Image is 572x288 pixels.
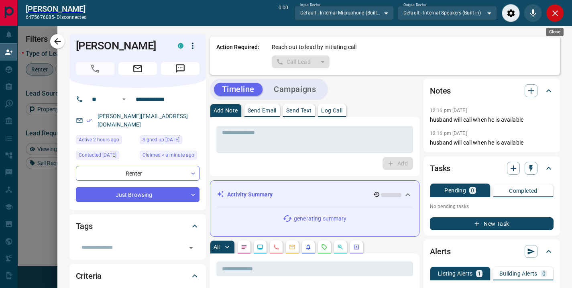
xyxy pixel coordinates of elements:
div: Thu Oct 10 2024 [76,151,136,162]
h2: Alerts [430,245,451,258]
svg: Lead Browsing Activity [257,244,263,250]
p: All [214,244,220,250]
svg: Listing Alerts [305,244,311,250]
div: Close [546,28,564,36]
span: Signed up [DATE] [142,136,179,144]
p: 12:16 pm [DATE] [430,108,467,113]
p: 0 [471,188,474,193]
h2: Tasks [430,162,450,175]
p: Action Required: [216,43,260,68]
svg: Email Verified [86,118,92,123]
svg: Agent Actions [353,244,360,250]
p: Add Note [214,108,238,113]
p: 1 [478,271,481,276]
div: Default - Internal Speakers (Built-in) [398,6,497,20]
div: Tue Aug 12 2025 [140,151,199,162]
span: Call [76,62,114,75]
span: disconnected [57,14,86,20]
h1: [PERSON_NAME] [76,39,166,52]
span: Email [118,62,157,75]
h2: Tags [76,220,93,233]
div: Alerts [430,242,554,261]
button: Open [185,242,197,253]
div: condos.ca [178,43,183,49]
div: Tasks [430,159,554,178]
div: Close [546,4,564,22]
svg: Emails [289,244,295,250]
h2: Criteria [76,270,102,282]
div: Tags [76,217,199,236]
p: Log Call [321,108,342,113]
svg: Calls [273,244,279,250]
button: Campaigns [266,83,324,96]
span: Active 2 hours ago [79,136,119,144]
button: Timeline [214,83,263,96]
p: 12:16 pm [DATE] [430,131,467,136]
span: Message [161,62,199,75]
div: Renter [76,166,199,181]
p: generating summary [294,214,346,223]
p: 6475676085 - [26,14,87,21]
p: 0:00 [279,4,288,22]
svg: Requests [321,244,328,250]
button: New Task [430,217,554,230]
span: Claimed < a minute ago [142,151,194,159]
p: Send Email [248,108,277,113]
button: Open [119,94,129,104]
p: Reach out to lead by initiating call [272,43,357,51]
h2: Notes [430,84,451,97]
p: Building Alerts [499,271,537,276]
p: 0 [542,271,546,276]
svg: Notes [241,244,247,250]
svg: Opportunities [337,244,344,250]
p: husband will call when he is available [430,139,554,147]
p: Activity Summary [227,190,273,199]
h2: [PERSON_NAME] [26,4,87,14]
div: split button [272,55,330,68]
div: Tue Aug 27 2024 [140,135,199,147]
div: Criteria [76,266,199,286]
p: No pending tasks [430,200,554,212]
div: Default - Internal Microphone (Built-in) [295,6,394,20]
a: [PERSON_NAME][EMAIL_ADDRESS][DOMAIN_NAME] [98,113,188,128]
p: husband will call when he is available [430,116,554,124]
div: Activity Summary [217,187,413,202]
span: Contacted [DATE] [79,151,116,159]
p: Completed [509,188,537,194]
p: Send Text [286,108,312,113]
label: Output Device [403,2,426,8]
label: Input Device [300,2,321,8]
div: Tue Aug 12 2025 [76,135,136,147]
div: Audio Settings [502,4,520,22]
p: Listing Alerts [438,271,473,276]
div: Mute [524,4,542,22]
div: Notes [430,81,554,100]
div: Just Browsing [76,187,199,202]
p: Pending [444,188,466,193]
